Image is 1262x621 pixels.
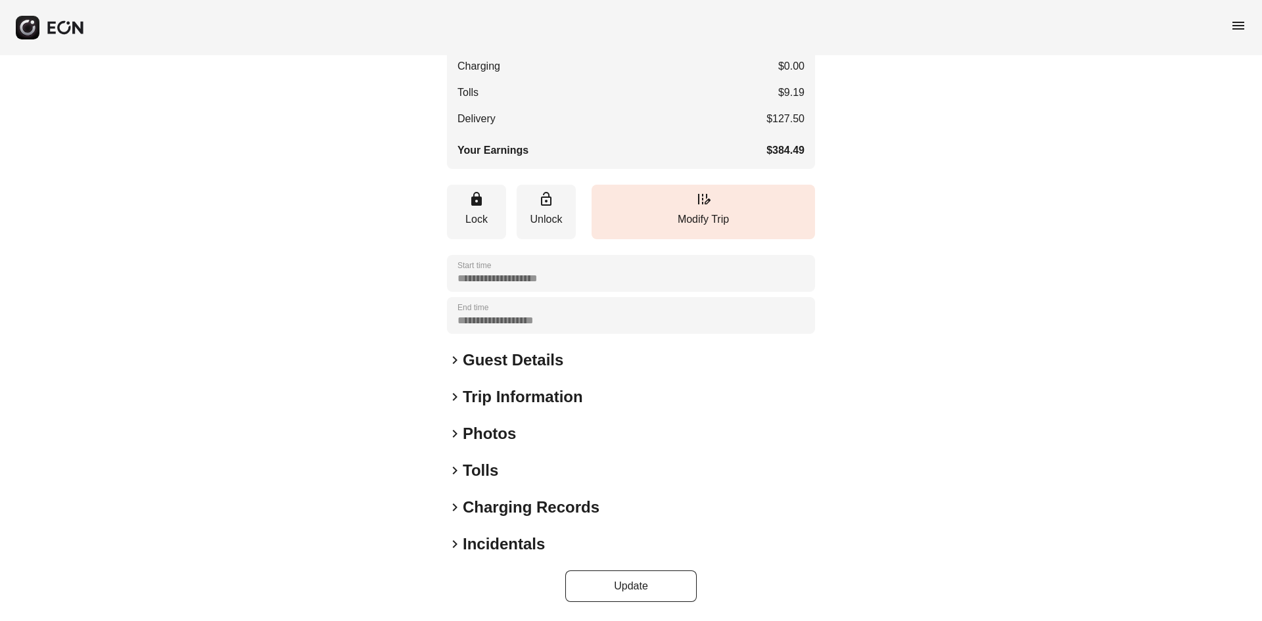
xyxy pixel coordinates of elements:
span: lock [469,191,484,207]
button: Update [565,570,697,602]
span: keyboard_arrow_right [447,426,463,442]
span: menu [1230,18,1246,34]
span: $0.00 [778,58,805,74]
span: Tolls [457,85,479,101]
h2: Charging Records [463,497,599,518]
h2: Guest Details [463,350,563,371]
span: $384.49 [766,143,805,158]
h2: Tolls [463,460,498,481]
span: edit_road [695,191,711,207]
button: Modify Trip [592,185,815,239]
p: Unlock [523,212,569,227]
span: keyboard_arrow_right [447,499,463,515]
h2: Photos [463,423,516,444]
span: Charging [457,58,500,74]
span: keyboard_arrow_right [447,352,463,368]
button: Unlock [517,185,576,239]
span: lock_open [538,191,554,207]
span: $9.19 [778,85,805,101]
span: Your Earnings [457,143,528,158]
button: Lock [447,185,506,239]
span: Delivery [457,111,496,127]
p: Modify Trip [598,212,808,227]
span: keyboard_arrow_right [447,463,463,478]
h2: Incidentals [463,534,545,555]
p: Lock [454,212,500,227]
h2: Trip Information [463,386,583,407]
span: $127.50 [766,111,805,127]
span: keyboard_arrow_right [447,389,463,405]
span: keyboard_arrow_right [447,536,463,552]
